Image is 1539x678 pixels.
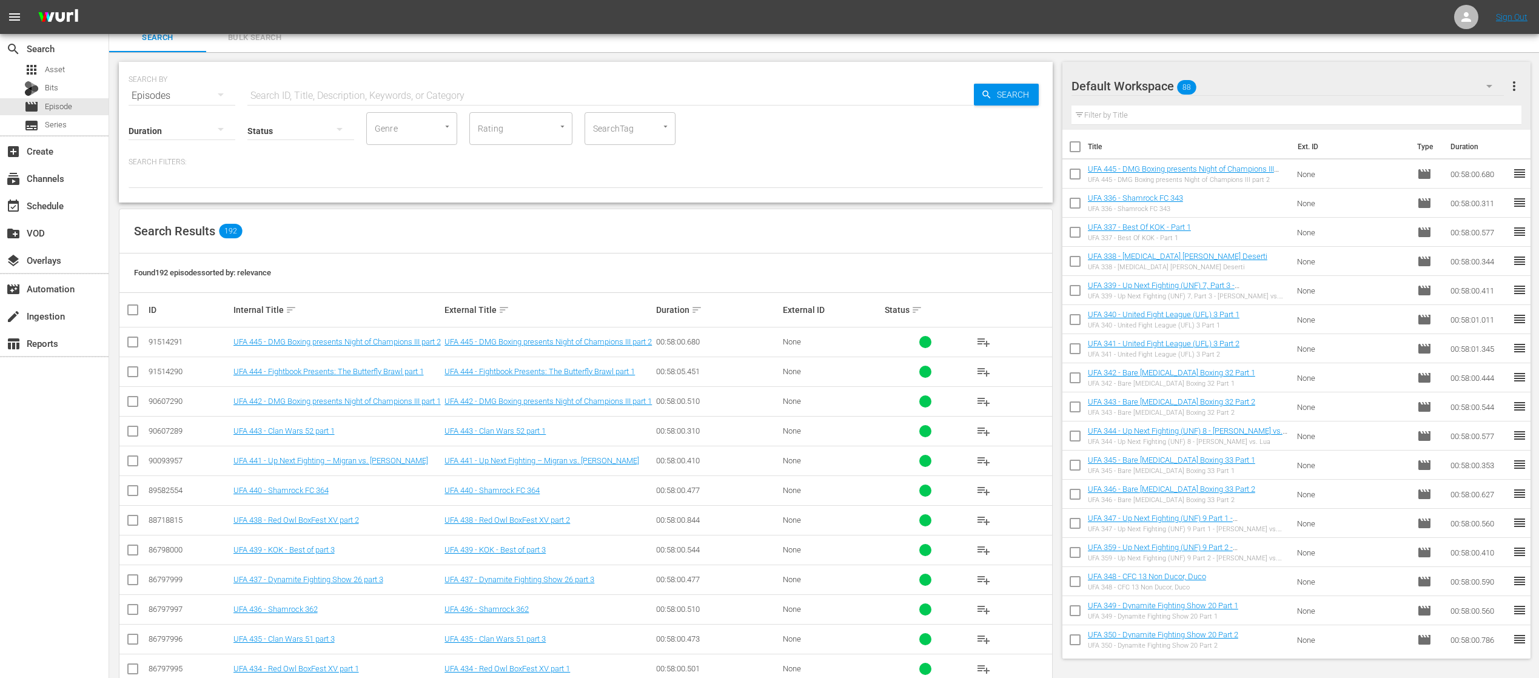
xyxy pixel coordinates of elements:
[1417,167,1432,181] span: movie
[1417,633,1432,647] span: Episode
[1417,225,1432,240] span: Episode
[149,337,230,346] div: 91514291
[1512,399,1527,414] span: reorder
[1446,625,1512,654] td: 00:58:00.786
[656,545,779,554] div: 00:58:00.544
[233,426,335,435] a: UFA 443 - Clan Wars 52 part 1
[1417,574,1432,589] span: Episode
[1417,283,1432,298] span: Episode
[1088,281,1239,299] a: UFA 339 - Up Next Fighting (UNF) 7, Part 3 - [PERSON_NAME] vs. [PERSON_NAME]
[1292,625,1413,654] td: None
[976,454,991,468] span: playlist_add
[149,664,230,673] div: 86797995
[1088,310,1239,319] a: UFA 340 - United Fight League (UFL) 3 Part 1
[976,632,991,646] span: playlist_add
[783,367,880,376] div: None
[233,456,428,465] a: UFA 441 - Up Next Fighting – Migran vs. [PERSON_NAME]
[1088,426,1287,445] a: UFA 344 - Up Next Fighting (UNF) 8 - [PERSON_NAME] vs. Lua
[1512,428,1527,443] span: reorder
[444,664,570,673] a: UFA 434 - Red Owl BoxFest XV part 1
[45,64,65,76] span: Asset
[783,456,880,465] div: None
[6,144,21,159] span: Create
[1088,351,1239,358] div: UFA 341 - United Fight League (UFL) 3 Part 2
[1512,224,1527,239] span: reorder
[129,79,235,113] div: Episodes
[976,543,991,557] span: playlist_add
[1446,334,1512,363] td: 00:58:01.345
[1088,583,1206,591] div: UFA 348 - CFC 13 Non Ducor, Duco
[1177,75,1196,100] span: 88
[286,304,297,315] span: sort
[444,456,639,465] a: UFA 441 - Up Next Fighting – Migran vs. [PERSON_NAME]
[24,99,39,114] span: Episode
[444,397,652,406] a: UFA 442 - DMG Boxing presents Night of Champions III part 1
[1417,312,1432,327] span: Episode
[1512,195,1527,210] span: reorder
[1088,455,1255,465] a: UFA 345 - Bare [MEDICAL_DATA] Boxing 33 Part 1
[783,486,880,495] div: None
[1512,457,1527,472] span: reorder
[969,476,998,505] button: playlist_add
[233,545,335,554] a: UFA 439 - KOK - Best of part 3
[656,367,779,376] div: 00:58:05.451
[1417,196,1432,210] span: Episode
[6,253,21,268] span: Overlays
[444,337,652,346] a: UFA 445 - DMG Boxing presents Night of Champions III part 2
[1071,69,1504,103] div: Default Workspace
[1446,363,1512,392] td: 00:58:00.444
[656,426,779,435] div: 00:58:00.310
[6,172,21,186] span: Channels
[976,364,991,379] span: playlist_add
[1507,79,1521,93] span: more_vert
[45,82,58,94] span: Bits
[1088,543,1238,561] a: UFA 359 - Up Next Fighting (UNF) 9 Part 2 - [PERSON_NAME] vs. [PERSON_NAME]
[1446,538,1512,567] td: 00:58:00.410
[129,157,1043,167] p: Search Filters:
[1088,485,1255,494] a: UFA 346 - Bare [MEDICAL_DATA] Boxing 33 Part 2
[783,545,880,554] div: None
[1512,341,1527,355] span: reorder
[24,62,39,77] span: Asset
[1088,554,1287,562] div: UFA 359 - Up Next Fighting (UNF) 9 Part 2 - [PERSON_NAME] vs. [PERSON_NAME]
[1088,630,1238,639] a: UFA 350 - Dynamite Fighting Show 20 Part 2
[233,634,335,643] a: UFA 435 - Clan Wars 51 part 3
[1088,193,1183,203] a: UFA 336 - Shamrock FC 343
[656,456,779,465] div: 00:58:00.410
[149,575,230,584] div: 86797999
[783,664,880,673] div: None
[6,42,21,56] span: Search
[1446,159,1512,189] td: 00:58:00.680
[969,565,998,594] button: playlist_add
[1446,276,1512,305] td: 00:58:00.411
[444,303,652,317] div: External Title
[45,101,72,113] span: Episode
[1088,223,1191,232] a: UFA 337 - Best Of KOK - Part 1
[1292,509,1413,538] td: None
[1088,613,1238,620] div: UFA 349 - Dynamite Fighting Show 20 Part 1
[1507,72,1521,101] button: more_vert
[976,513,991,528] span: playlist_add
[1446,480,1512,509] td: 00:58:00.627
[1292,421,1413,451] td: None
[6,282,21,297] span: Automation
[1088,601,1238,610] a: UFA 349 - Dynamite Fighting Show 20 Part 1
[1290,130,1410,164] th: Ext. ID
[976,572,991,587] span: playlist_add
[976,335,991,349] span: playlist_add
[444,605,529,614] a: UFA 436 - Shamrock 362
[1512,486,1527,501] span: reorder
[444,545,546,554] a: UFA 439 - KOK - Best of part 3
[1088,263,1267,271] div: UFA 338 - [MEDICAL_DATA] [PERSON_NAME] Deserti
[1417,516,1432,531] span: Episode
[660,121,671,132] button: Open
[1512,574,1527,588] span: reorder
[783,397,880,406] div: None
[1292,596,1413,625] td: None
[969,535,998,565] button: playlist_add
[1292,276,1413,305] td: None
[1512,253,1527,268] span: reorder
[656,337,779,346] div: 00:58:00.680
[1088,380,1255,388] div: UFA 342 - Bare [MEDICAL_DATA] Boxing 32 Part 1
[1088,642,1238,649] div: UFA 350 - Dynamite Fighting Show 20 Part 2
